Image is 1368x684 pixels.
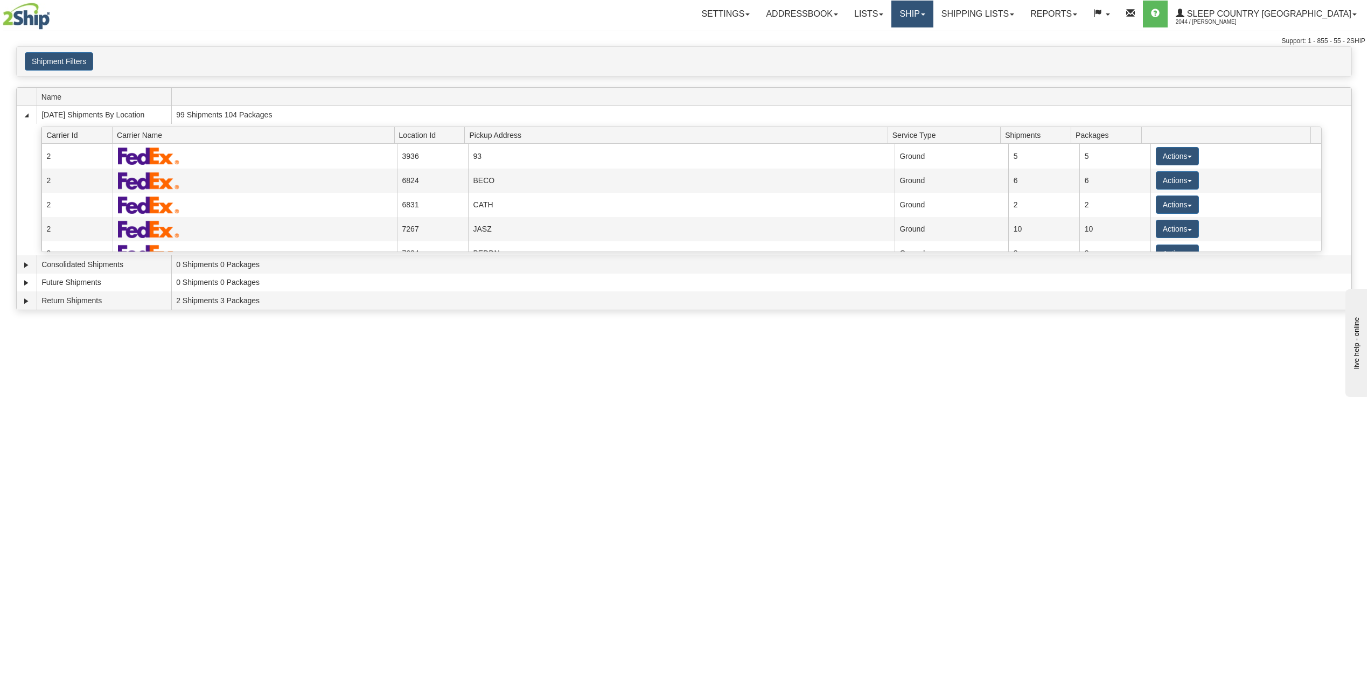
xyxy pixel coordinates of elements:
td: 0 Shipments 0 Packages [171,255,1351,274]
img: FedEx Express® [118,172,180,190]
td: CATH [468,193,895,217]
button: Actions [1156,171,1199,190]
button: Actions [1156,220,1199,238]
td: 2 Shipments 3 Packages [171,291,1351,310]
span: Carrier Id [46,127,112,143]
td: 2 [1008,193,1079,217]
span: Sleep Country [GEOGRAPHIC_DATA] [1184,9,1351,18]
td: 0 Shipments 0 Packages [171,274,1351,292]
td: 6 [1079,169,1150,193]
td: Ground [895,241,1008,266]
span: Pickup Address [469,127,888,143]
td: 2 [41,193,113,217]
button: Shipment Filters [25,52,93,71]
td: BECO [468,169,895,193]
span: Name [41,88,171,105]
a: Reports [1022,1,1085,27]
span: 2044 / [PERSON_NAME] [1176,17,1257,27]
a: Collapse [21,110,32,121]
td: 2 [41,169,113,193]
td: Ground [895,169,1008,193]
td: 93 [468,144,895,168]
td: Consolidated Shipments [37,255,171,274]
td: 7634 [397,241,468,266]
img: FedEx Express® [118,147,180,165]
td: 8 [1008,241,1079,266]
span: Shipments [1005,127,1071,143]
td: JASZ [468,217,895,241]
td: Ground [895,217,1008,241]
td: 10 [1079,217,1150,241]
span: Location Id [399,127,465,143]
img: FedEx Express® [118,220,180,238]
td: 8 [1079,241,1150,266]
a: Expand [21,277,32,288]
td: 2 [1079,193,1150,217]
td: 6 [1008,169,1079,193]
td: 6831 [397,193,468,217]
td: 10 [1008,217,1079,241]
td: Return Shipments [37,291,171,310]
td: 2 [41,241,113,266]
td: [DATE] Shipments By Location [37,106,171,124]
td: Ground [895,193,1008,217]
a: Lists [846,1,891,27]
iframe: chat widget [1343,287,1367,397]
div: Support: 1 - 855 - 55 - 2SHIP [3,37,1365,46]
td: 99 Shipments 104 Packages [171,106,1351,124]
td: 2 [41,217,113,241]
span: Carrier Name [117,127,394,143]
button: Actions [1156,245,1199,263]
td: 5 [1008,144,1079,168]
td: 3936 [397,144,468,168]
a: Expand [21,260,32,270]
td: Ground [895,144,1008,168]
button: Actions [1156,147,1199,165]
td: BEDDN [468,241,895,266]
a: Shipping lists [933,1,1022,27]
img: FedEx Express® [118,196,180,214]
img: FedEx Express® [118,245,180,262]
a: Addressbook [758,1,846,27]
img: logo2044.jpg [3,3,50,30]
td: 6824 [397,169,468,193]
div: live help - online [8,9,100,17]
td: 5 [1079,144,1150,168]
a: Settings [693,1,758,27]
button: Actions [1156,196,1199,214]
td: 7267 [397,217,468,241]
td: Future Shipments [37,274,171,292]
td: 2 [41,144,113,168]
a: Sleep Country [GEOGRAPHIC_DATA] 2044 / [PERSON_NAME] [1168,1,1365,27]
a: Expand [21,296,32,306]
a: Ship [891,1,933,27]
span: Service Type [892,127,1001,143]
span: Packages [1076,127,1141,143]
